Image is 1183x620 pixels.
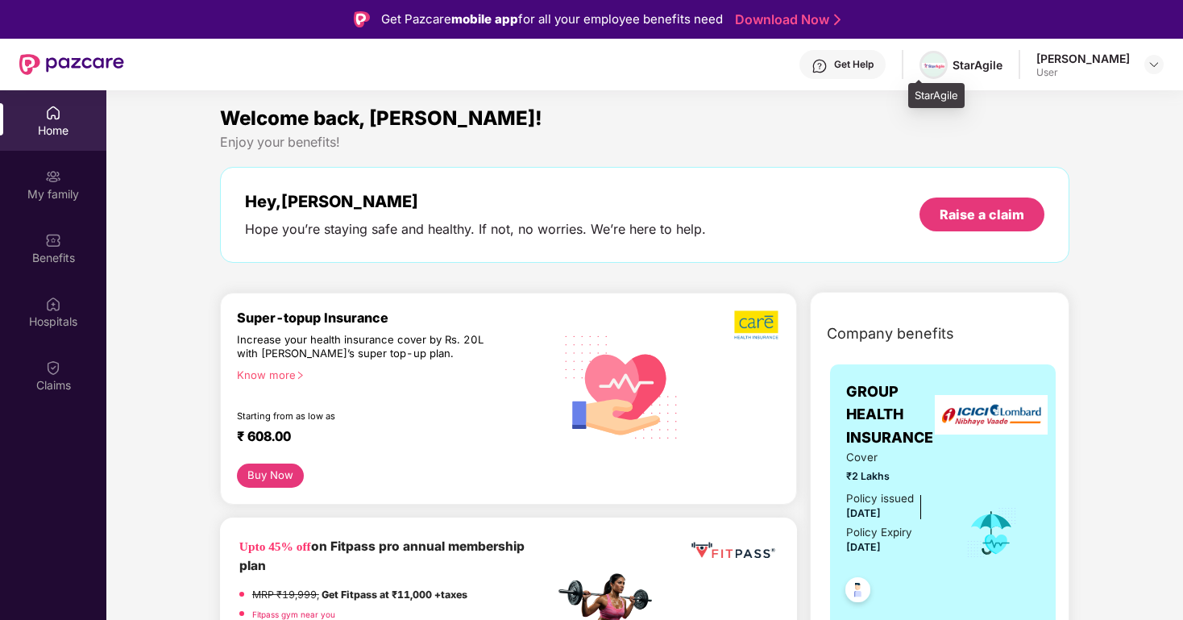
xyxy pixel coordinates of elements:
[237,333,484,361] div: Increase your health insurance cover by Rs. 20L with [PERSON_NAME]’s super top-up plan.
[846,381,943,449] span: GROUP HEALTH INSURANCE
[935,395,1048,435] img: insurerLogo
[245,221,706,238] div: Hope you’re staying safe and healthy. If not, no worries. We’re here to help.
[45,105,61,121] img: svg+xml;base64,PHN2ZyBpZD0iSG9tZSIgeG1sbnM9Imh0dHA6Ly93d3cudzMub3JnLzIwMDAvc3ZnIiB3aWR0aD0iMjAiIG...
[354,11,370,27] img: Logo
[846,490,914,507] div: Policy issued
[239,539,311,553] b: Upto 45% off
[237,464,304,488] button: Buy Now
[237,310,554,326] div: Super-topup Insurance
[908,83,965,109] div: StarAgile
[827,322,954,345] span: Company benefits
[1036,66,1130,79] div: User
[846,524,912,541] div: Policy Expiry
[237,410,485,422] div: Starting from as low as
[1036,51,1130,66] div: [PERSON_NAME]
[252,610,335,619] a: Fitpass gym near you
[1148,58,1160,71] img: svg+xml;base64,PHN2ZyBpZD0iRHJvcGRvd24tMzJ4MzIiIHhtbG5zPSJodHRwOi8vd3d3LnczLm9yZy8yMDAwL3N2ZyIgd2...
[252,589,319,601] del: MRP ₹19,999,
[554,317,690,455] img: svg+xml;base64,PHN2ZyB4bWxucz0iaHR0cDovL3d3dy53My5vcmcvMjAwMC9zdmciIHhtbG5zOnhsaW5rPSJodHRwOi8vd3...
[965,506,1018,560] img: icon
[688,537,778,565] img: fppp.png
[296,371,305,380] span: right
[846,541,881,553] span: [DATE]
[922,63,945,69] img: star.jpeg
[45,296,61,312] img: svg+xml;base64,PHN2ZyBpZD0iSG9zcGl0YWxzIiB4bWxucz0iaHR0cDovL3d3dy53My5vcmcvMjAwMC9zdmciIHdpZHRoPS...
[735,11,836,28] a: Download Now
[846,507,881,519] span: [DATE]
[245,192,706,211] div: Hey, [PERSON_NAME]
[239,539,525,573] b: on Fitpass pro annual membership plan
[811,58,828,74] img: svg+xml;base64,PHN2ZyBpZD0iSGVscC0zMngzMiIgeG1sbnM9Imh0dHA6Ly93d3cudzMub3JnLzIwMDAvc3ZnIiB3aWR0aD...
[45,169,61,185] img: svg+xml;base64,PHN2ZyB3aWR0aD0iMjAiIGhlaWdodD0iMjAiIHZpZXdCb3g9IjAgMCAyMCAyMCIgZmlsbD0ibm9uZSIgeG...
[834,58,874,71] div: Get Help
[45,232,61,248] img: svg+xml;base64,PHN2ZyBpZD0iQmVuZWZpdHMiIHhtbG5zPSJodHRwOi8vd3d3LnczLm9yZy8yMDAwL3N2ZyIgd2lkdGg9Ij...
[237,428,538,447] div: ₹ 608.00
[381,10,723,29] div: Get Pazcare for all your employee benefits need
[237,368,544,380] div: Know more
[220,106,542,130] span: Welcome back, [PERSON_NAME]!
[838,572,878,612] img: svg+xml;base64,PHN2ZyB4bWxucz0iaHR0cDovL3d3dy53My5vcmcvMjAwMC9zdmciIHdpZHRoPSI0OC45NDMiIGhlaWdodD...
[451,11,518,27] strong: mobile app
[846,468,943,484] span: ₹2 Lakhs
[834,11,841,28] img: Stroke
[322,589,467,601] strong: Get Fitpass at ₹11,000 +taxes
[220,134,1069,151] div: Enjoy your benefits!
[953,57,1002,73] div: StarAgile
[846,449,943,466] span: Cover
[940,206,1024,223] div: Raise a claim
[734,310,780,340] img: b5dec4f62d2307b9de63beb79f102df3.png
[19,54,124,75] img: New Pazcare Logo
[45,360,61,376] img: svg+xml;base64,PHN2ZyBpZD0iQ2xhaW0iIHhtbG5zPSJodHRwOi8vd3d3LnczLm9yZy8yMDAwL3N2ZyIgd2lkdGg9IjIwIi...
